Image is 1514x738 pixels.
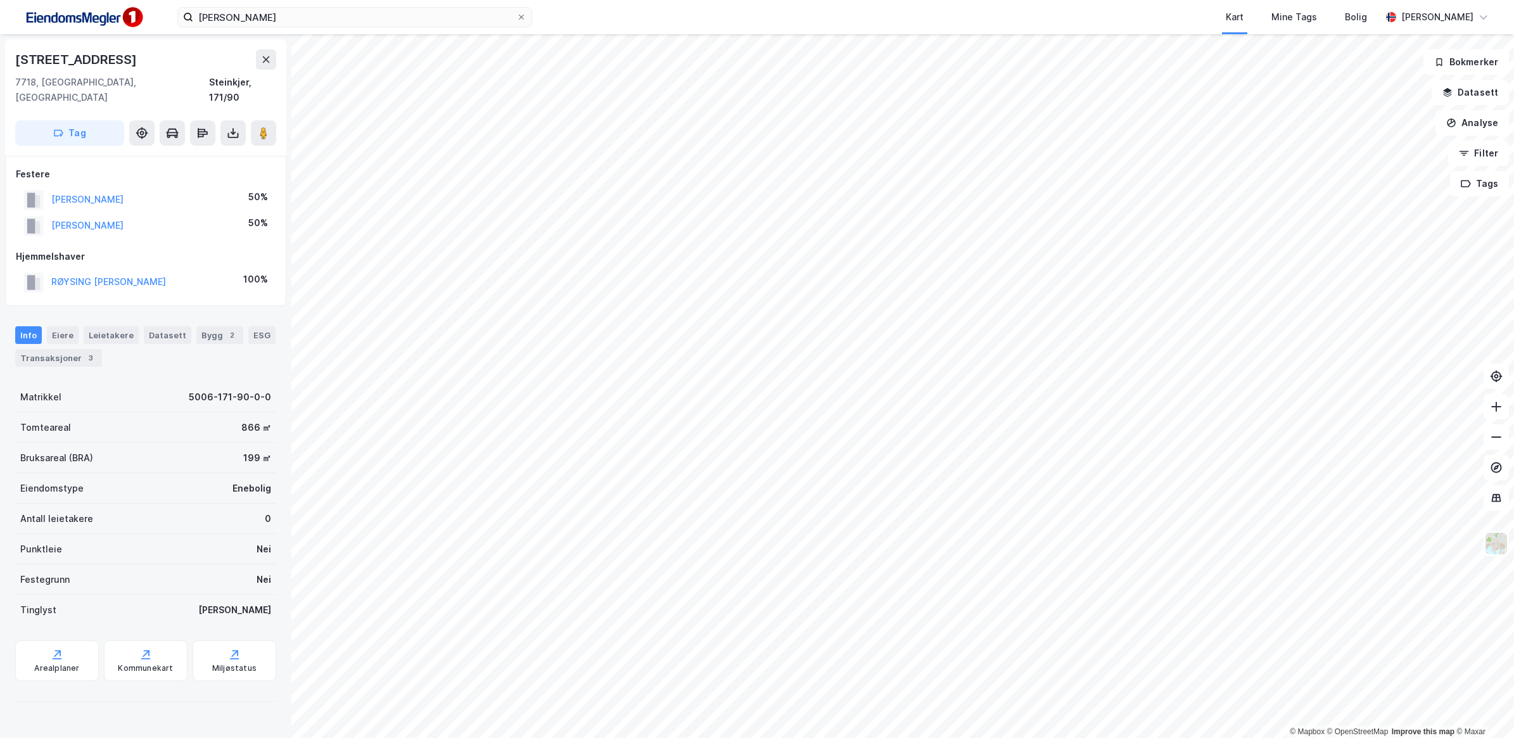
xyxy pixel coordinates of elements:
div: Hjemmelshaver [16,249,276,264]
div: Mine Tags [1271,10,1317,25]
div: Festegrunn [20,572,70,587]
div: 2 [226,329,238,341]
button: Analyse [1435,110,1509,136]
a: Mapbox [1290,727,1325,736]
img: F4PB6Px+NJ5v8B7XTbfpPpyloAAAAASUVORK5CYII= [20,3,147,32]
button: Tags [1450,171,1509,196]
div: 50% [248,215,268,231]
div: 100% [243,272,268,287]
div: Eiendomstype [20,481,84,496]
div: 3 [84,352,97,364]
div: 0 [265,511,271,526]
a: Improve this map [1392,727,1454,736]
div: 7718, [GEOGRAPHIC_DATA], [GEOGRAPHIC_DATA] [15,75,209,105]
div: [PERSON_NAME] [1401,10,1473,25]
div: Kontrollprogram for chat [1451,677,1514,738]
div: Kart [1226,10,1244,25]
a: OpenStreetMap [1327,727,1389,736]
div: Punktleie [20,542,62,557]
div: Nei [257,542,271,557]
div: Datasett [144,326,191,344]
div: Bygg [196,326,243,344]
div: Steinkjer, 171/90 [209,75,276,105]
button: Tag [15,120,124,146]
button: Datasett [1432,80,1509,105]
div: Matrikkel [20,390,61,405]
iframe: Chat Widget [1451,677,1514,738]
input: Søk på adresse, matrikkel, gårdeiere, leietakere eller personer [193,8,516,27]
button: Bokmerker [1423,49,1509,75]
div: ESG [248,326,276,344]
div: [PERSON_NAME] [198,602,271,618]
div: Eiere [47,326,79,344]
div: Leietakere [84,326,139,344]
div: 50% [248,189,268,205]
div: Bolig [1345,10,1367,25]
div: Nei [257,572,271,587]
img: Z [1484,531,1508,556]
div: 199 ㎡ [243,450,271,466]
div: Festere [16,167,276,182]
div: Info [15,326,42,344]
div: Tinglyst [20,602,56,618]
div: Tomteareal [20,420,71,435]
div: Arealplaner [34,663,79,673]
div: Transaksjoner [15,349,102,367]
button: Filter [1448,141,1509,166]
div: Antall leietakere [20,511,93,526]
div: 5006-171-90-0-0 [189,390,271,405]
div: Enebolig [232,481,271,496]
div: 866 ㎡ [241,420,271,435]
div: Bruksareal (BRA) [20,450,93,466]
div: [STREET_ADDRESS] [15,49,139,70]
div: Kommunekart [118,663,173,673]
div: Miljøstatus [212,663,257,673]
